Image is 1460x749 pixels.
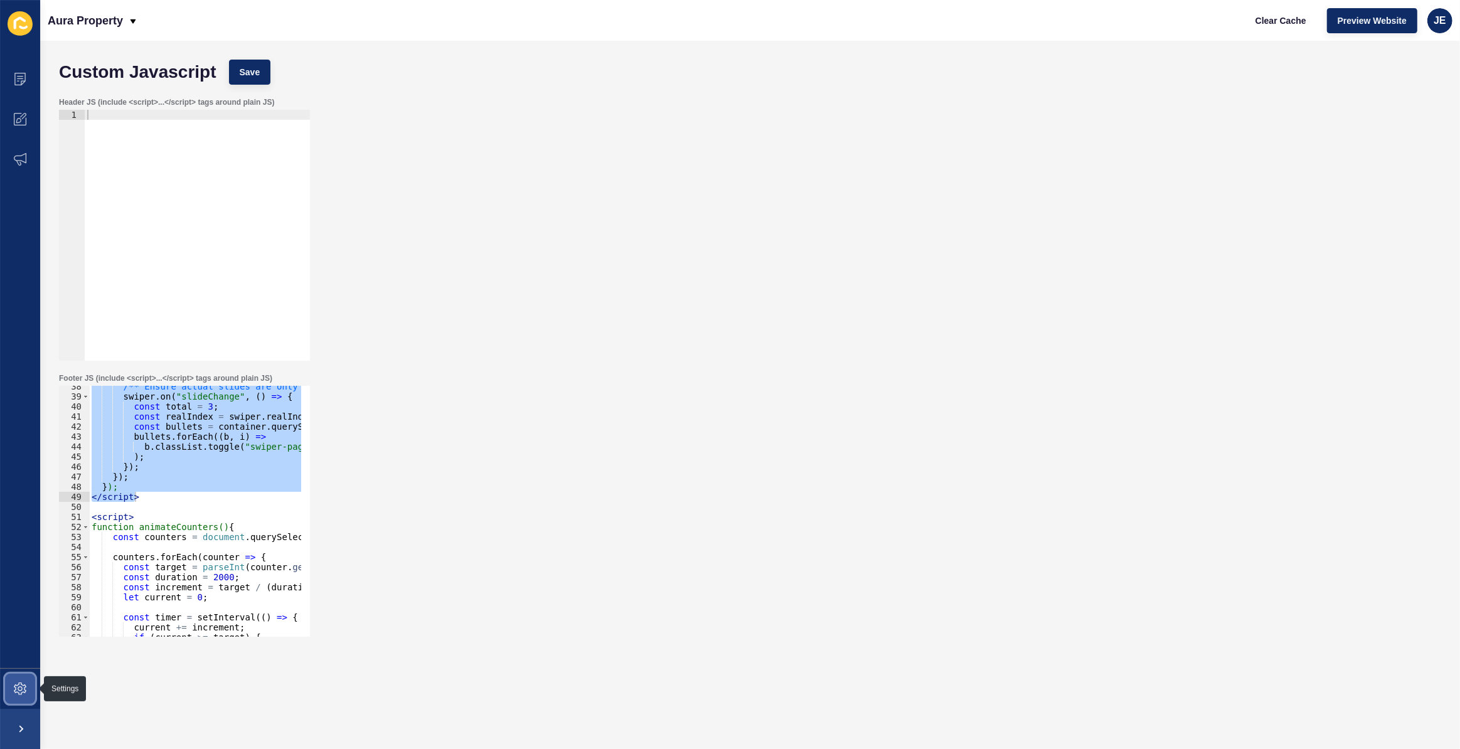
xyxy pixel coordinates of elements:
[59,492,90,502] div: 49
[59,462,90,472] div: 46
[59,381,90,391] div: 38
[59,522,90,532] div: 52
[1338,14,1407,27] span: Preview Website
[59,97,274,107] label: Header JS (include <script>...</script> tags around plain JS)
[59,602,90,612] div: 60
[59,452,90,462] div: 45
[59,66,216,78] h1: Custom Javascript
[1434,14,1446,27] span: JE
[59,373,272,383] label: Footer JS (include <script>...</script> tags around plain JS)
[229,60,271,85] button: Save
[1255,14,1306,27] span: Clear Cache
[59,401,90,412] div: 40
[59,562,90,572] div: 56
[59,472,90,482] div: 47
[1327,8,1417,33] button: Preview Website
[59,391,90,401] div: 39
[59,412,90,422] div: 41
[59,532,90,542] div: 53
[48,5,123,36] p: Aura Property
[59,582,90,592] div: 58
[59,482,90,492] div: 48
[59,572,90,582] div: 57
[59,592,90,602] div: 59
[59,612,90,622] div: 61
[59,422,90,432] div: 42
[59,632,90,642] div: 63
[59,110,85,120] div: 1
[59,622,90,632] div: 62
[59,502,90,512] div: 50
[59,552,90,562] div: 55
[59,512,90,522] div: 51
[240,66,260,78] span: Save
[59,542,90,552] div: 54
[59,442,90,452] div: 44
[1245,8,1317,33] button: Clear Cache
[59,432,90,442] div: 43
[51,684,78,694] div: Settings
